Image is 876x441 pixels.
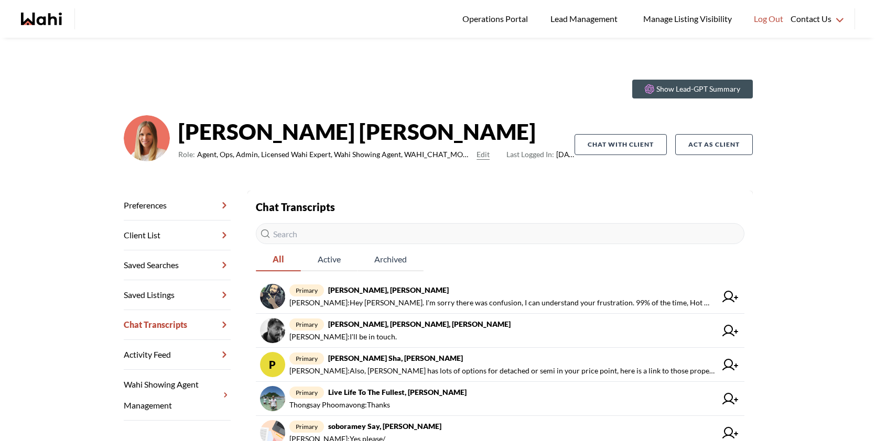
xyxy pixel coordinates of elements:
[289,387,324,399] span: primary
[477,148,490,161] button: Edit
[256,280,744,314] a: primary[PERSON_NAME], [PERSON_NAME][PERSON_NAME]:Hey [PERSON_NAME]. I'm sorry there was confusion...
[178,148,195,161] span: Role:
[640,12,735,26] span: Manage Listing Visibility
[260,352,285,377] div: p
[124,280,231,310] a: Saved Listings
[358,248,424,270] span: Archived
[328,354,463,362] strong: [PERSON_NAME] sha, [PERSON_NAME]
[506,150,554,159] span: Last Logged In:
[301,248,358,270] span: Active
[124,191,231,220] a: Preferences
[197,148,473,161] span: Agent, Ops, Admin, Licensed Wahi Expert, Wahi Showing Agent, WAHI_CHAT_MODERATOR
[506,148,574,161] span: [DATE]
[289,421,324,433] span: primary
[656,84,740,94] p: Show Lead-GPT Summary
[301,248,358,271] button: Active
[328,388,467,396] strong: Live life To the fullest, [PERSON_NAME]
[260,284,285,309] img: chat avatar
[289,318,324,330] span: primary
[256,201,335,213] strong: Chat Transcripts
[289,365,716,377] span: [PERSON_NAME] : Also, [PERSON_NAME] has lots of options for detached or semi in your price point,...
[260,318,285,343] img: chat avatar
[328,285,449,294] strong: [PERSON_NAME], [PERSON_NAME]
[358,248,424,271] button: Archived
[289,330,397,343] span: [PERSON_NAME] : I'll be in touch.
[754,12,783,26] span: Log Out
[550,12,621,26] span: Lead Management
[178,116,575,147] strong: [PERSON_NAME] [PERSON_NAME]
[21,13,62,25] a: Wahi homepage
[289,399,390,411] span: Thongsay Phoomavong : Thanks
[632,80,753,98] button: Show Lead-GPT Summary
[256,348,744,382] a: pprimary[PERSON_NAME] sha, [PERSON_NAME][PERSON_NAME]:Also, [PERSON_NAME] has lots of options for...
[124,115,170,161] img: 0f07b375cde2b3f9.png
[124,220,231,250] a: Client List
[124,370,231,421] a: Wahi Showing Agent Management
[256,314,744,348] a: primary[PERSON_NAME], [PERSON_NAME], [PERSON_NAME][PERSON_NAME]:I'll be in touch.
[575,134,667,155] button: Chat with client
[675,134,753,155] button: Act as Client
[289,296,716,309] span: [PERSON_NAME] : Hey [PERSON_NAME]. I'm sorry there was confusion, I can understand your frustrati...
[462,12,532,26] span: Operations Portal
[289,352,324,365] span: primary
[124,340,231,370] a: Activity Feed
[256,382,744,416] a: primaryLive life To the fullest, [PERSON_NAME]Thongsay Phoomavong:Thanks
[256,248,301,271] button: All
[328,422,441,431] strong: soboramey say, [PERSON_NAME]
[260,386,285,411] img: chat avatar
[256,248,301,270] span: All
[256,223,744,244] input: Search
[124,310,231,340] a: Chat Transcripts
[289,284,324,296] span: primary
[328,319,511,328] strong: [PERSON_NAME], [PERSON_NAME], [PERSON_NAME]
[124,250,231,280] a: Saved Searches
